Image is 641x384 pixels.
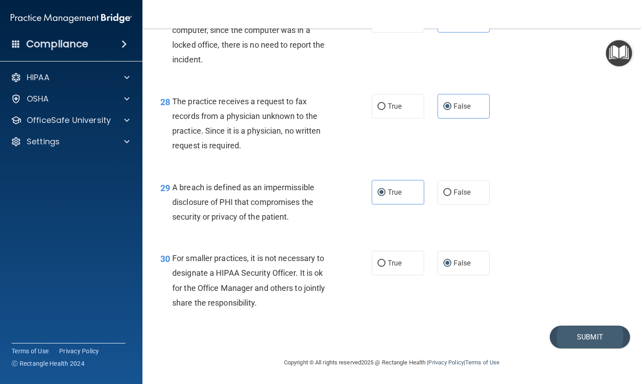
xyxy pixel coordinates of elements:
span: 28 [160,97,170,107]
a: Terms of Use [465,359,499,366]
a: Privacy Policy [59,347,99,355]
span: For smaller practices, it is not necessary to designate a HIPAA Security Officer. It is ok for th... [172,253,325,307]
button: Open Resource Center [606,40,632,66]
img: PMB logo [11,9,132,27]
span: 30 [160,253,170,264]
input: False [443,189,451,196]
span: A breach is defined as an impermissible disclosure of PHI that compromises the security or privac... [172,183,314,221]
span: True [388,188,402,196]
button: Submit [550,326,630,348]
div: Copyright © All rights reserved 2025 @ Rectangle Health | | [229,348,554,377]
input: False [443,103,451,110]
h4: Compliance [26,38,88,50]
span: True [388,102,402,110]
span: False [454,188,471,196]
span: True [388,259,402,267]
span: 29 [160,183,170,193]
span: Ⓒ Rectangle Health 2024 [12,359,85,368]
a: HIPAA [11,72,130,83]
a: Privacy Policy [428,359,463,366]
p: HIPAA [27,72,49,83]
a: Terms of Use [12,347,49,355]
span: The practice receives a request to fax records from a physician unknown to the practice. Since it... [172,97,321,151]
input: False [443,260,451,267]
input: True [377,189,385,196]
a: OfficeSafe University [11,115,130,126]
a: Settings [11,136,130,147]
input: True [377,103,385,110]
a: OSHA [11,94,130,104]
p: OfficeSafe University [27,115,111,126]
span: False [454,102,471,110]
p: Settings [27,136,60,147]
span: False [454,259,471,267]
p: OSHA [27,94,49,104]
input: True [377,260,385,267]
